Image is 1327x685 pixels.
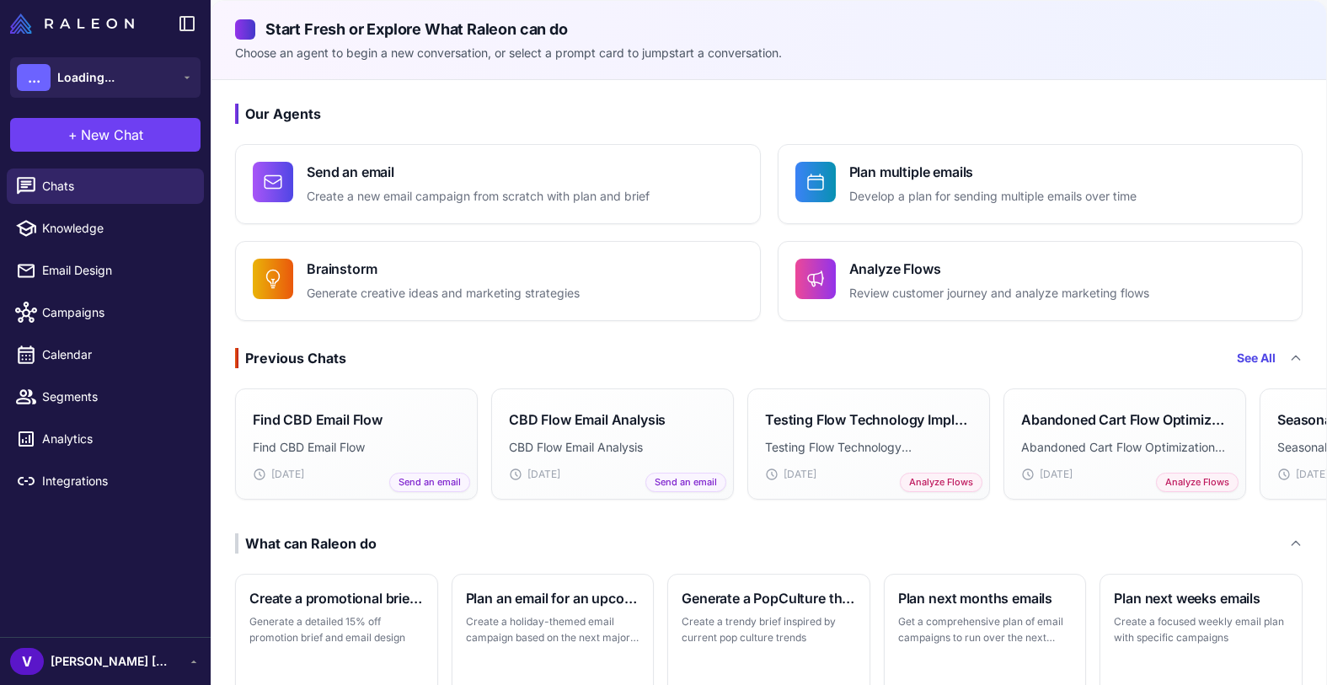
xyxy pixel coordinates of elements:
[898,613,1073,646] p: Get a comprehensive plan of email campaigns to run over the next month
[235,18,1303,40] h2: Start Fresh or Explore What Raleon can do
[1021,438,1228,457] p: Abandoned Cart Flow Optimization Analysis
[466,613,640,646] p: Create a holiday-themed email campaign based on the next major holiday
[7,337,204,372] a: Calendar
[307,162,650,182] h4: Send an email
[7,211,204,246] a: Knowledge
[682,613,856,646] p: Create a trendy brief inspired by current pop culture trends
[1114,613,1288,646] p: Create a focused weekly email plan with specific campaigns
[42,472,190,490] span: Integrations
[509,409,666,430] h3: CBD Flow Email Analysis
[466,588,640,608] h3: Plan an email for an upcoming holiday
[849,187,1137,206] p: Develop a plan for sending multiple emails over time
[81,125,143,145] span: New Chat
[51,652,169,671] span: [PERSON_NAME] [PERSON_NAME]
[900,473,982,492] span: Analyze Flows
[249,588,424,608] h3: Create a promotional brief and email
[1156,473,1239,492] span: Analyze Flows
[1021,409,1228,430] h3: Abandoned Cart Flow Optimization Analysis
[42,388,190,406] span: Segments
[42,430,190,448] span: Analytics
[389,473,470,492] span: Send an email
[765,467,972,482] div: [DATE]
[235,44,1303,62] p: Choose an agent to begin a new conversation, or select a prompt card to jumpstart a conversation.
[7,463,204,499] a: Integrations
[42,177,190,195] span: Chats
[253,438,460,457] p: Find CBD Email Flow
[849,162,1137,182] h4: Plan multiple emails
[778,241,1303,321] button: Analyze FlowsReview customer journey and analyze marketing flows
[645,473,726,492] span: Send an email
[42,219,190,238] span: Knowledge
[849,284,1149,303] p: Review customer journey and analyze marketing flows
[7,379,204,415] a: Segments
[10,118,201,152] button: +New Chat
[235,348,346,368] div: Previous Chats
[778,144,1303,224] button: Plan multiple emailsDevelop a plan for sending multiple emails over time
[235,533,377,554] div: What can Raleon do
[57,68,115,87] span: Loading...
[849,259,1149,279] h4: Analyze Flows
[1114,588,1288,608] h3: Plan next weeks emails
[509,467,716,482] div: [DATE]
[235,104,1303,124] h3: Our Agents
[235,241,761,321] button: BrainstormGenerate creative ideas and marketing strategies
[253,409,383,430] h3: Find CBD Email Flow
[765,438,972,457] p: Testing Flow Technology Implementation
[10,648,44,675] div: V
[42,345,190,364] span: Calendar
[235,144,761,224] button: Send an emailCreate a new email campaign from scratch with plan and brief
[10,13,134,34] img: Raleon Logo
[307,187,650,206] p: Create a new email campaign from scratch with plan and brief
[7,169,204,204] a: Chats
[765,409,972,430] h3: Testing Flow Technology Implementation
[68,125,78,145] span: +
[7,253,204,288] a: Email Design
[249,613,424,646] p: Generate a detailed 15% off promotion brief and email design
[42,303,190,322] span: Campaigns
[7,421,204,457] a: Analytics
[10,13,141,34] a: Raleon Logo
[17,64,51,91] div: ...
[682,588,856,608] h3: Generate a PopCulture themed brief
[253,467,460,482] div: [DATE]
[1237,349,1276,367] a: See All
[307,259,580,279] h4: Brainstorm
[898,588,1073,608] h3: Plan next months emails
[10,57,201,98] button: ...Loading...
[1021,467,1228,482] div: [DATE]
[307,284,580,303] p: Generate creative ideas and marketing strategies
[7,295,204,330] a: Campaigns
[42,261,190,280] span: Email Design
[509,438,716,457] p: CBD Flow Email Analysis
